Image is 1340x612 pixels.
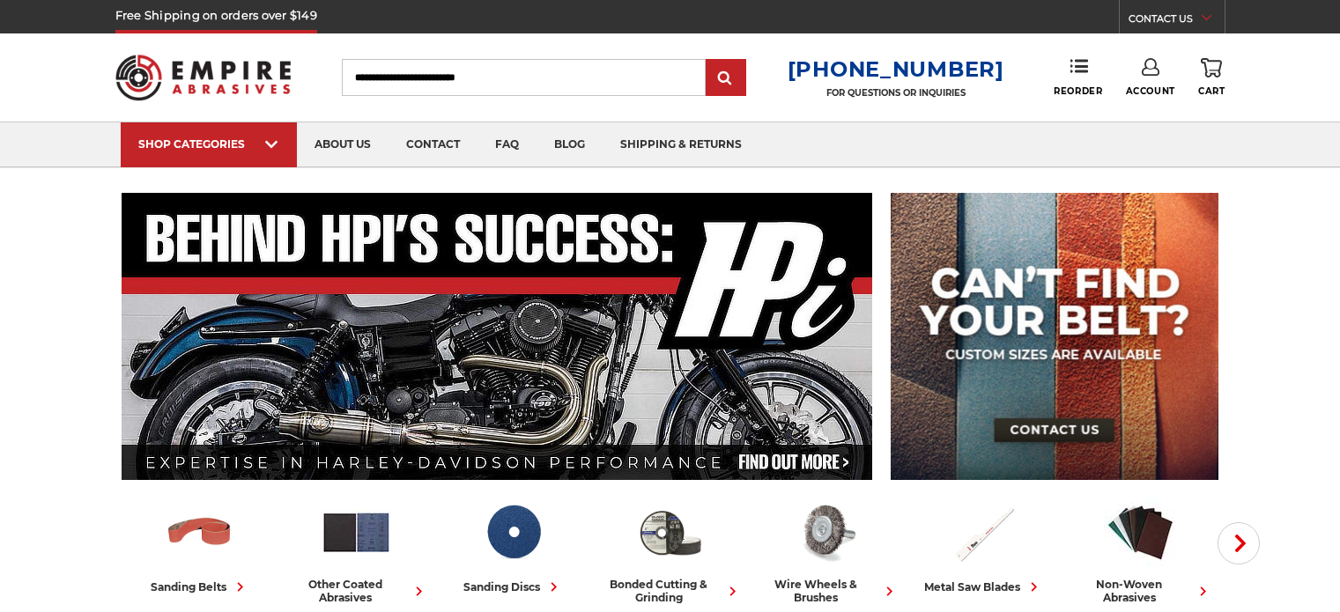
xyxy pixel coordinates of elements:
[297,122,389,167] a: about us
[633,496,707,569] img: Bonded Cutting & Grinding
[285,578,428,604] div: other coated abrasives
[1129,9,1225,33] a: CONTACT US
[1198,58,1225,97] a: Cart
[537,122,603,167] a: blog
[1126,85,1175,97] span: Account
[603,122,759,167] a: shipping & returns
[442,496,585,596] a: sanding discs
[129,496,271,596] a: sanding belts
[1218,522,1260,564] button: Next
[1104,496,1177,569] img: Non-woven Abrasives
[477,496,550,569] img: Sanding Discs
[788,56,1004,82] a: [PHONE_NUMBER]
[599,578,742,604] div: bonded cutting & grinding
[947,496,1020,569] img: Metal Saw Blades
[924,578,1043,596] div: metal saw blades
[708,61,744,96] input: Submit
[463,578,563,596] div: sanding discs
[756,578,899,604] div: wire wheels & brushes
[1054,58,1102,96] a: Reorder
[756,496,899,604] a: wire wheels & brushes
[790,496,863,569] img: Wire Wheels & Brushes
[1198,85,1225,97] span: Cart
[1054,85,1102,97] span: Reorder
[320,496,393,569] img: Other Coated Abrasives
[389,122,478,167] a: contact
[478,122,537,167] a: faq
[913,496,1055,596] a: metal saw blades
[891,193,1218,480] img: promo banner for custom belts.
[115,43,292,112] img: Empire Abrasives
[599,496,742,604] a: bonded cutting & grinding
[1070,496,1212,604] a: non-woven abrasives
[163,496,236,569] img: Sanding Belts
[151,578,249,596] div: sanding belts
[138,137,279,151] div: SHOP CATEGORIES
[122,193,873,480] img: Banner for an interview featuring Horsepower Inc who makes Harley performance upgrades featured o...
[1070,578,1212,604] div: non-woven abrasives
[788,87,1004,99] p: FOR QUESTIONS OR INQUIRIES
[285,496,428,604] a: other coated abrasives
